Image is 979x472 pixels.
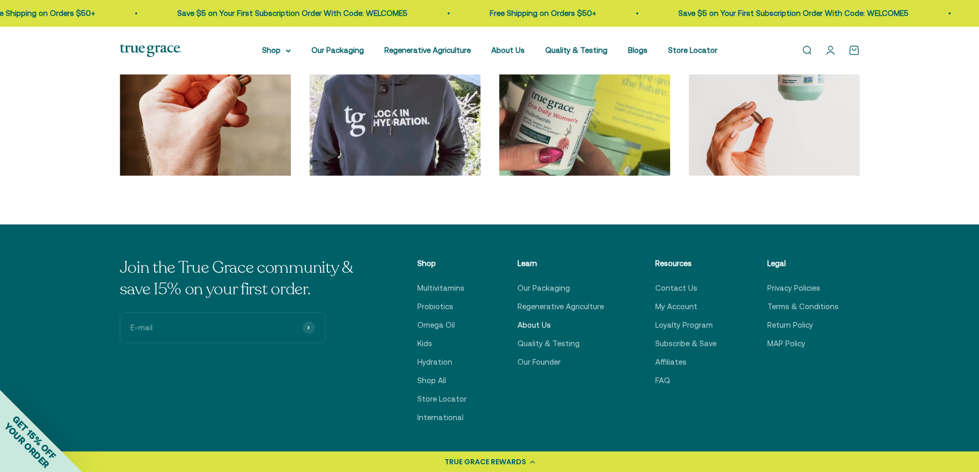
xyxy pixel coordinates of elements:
[262,44,291,56] summary: Shop
[655,374,670,387] a: FAQ
[767,319,813,331] a: Return Policy
[767,257,839,270] p: Legal
[417,411,464,424] a: International
[175,7,405,20] p: Save $5 on Your First Subscription Order With Code: WELCOME5
[518,319,551,331] a: About Us
[689,5,860,176] div: Go to Instagram post
[417,374,446,387] a: Shop All
[417,300,453,313] a: Probiotics
[120,5,291,176] div: Go to Instagram post
[417,257,467,270] p: Shop
[518,356,561,368] a: Our Founder
[767,300,839,313] a: Terms & Conditions
[384,46,471,54] a: Regenerative Agriculture
[2,421,51,470] span: YOUR ORDER
[518,282,570,294] a: Our Packaging
[445,457,526,467] div: TRUE GRACE REWARDS
[120,257,366,300] p: Join the True Grace community & save 15% on your first order.
[417,356,452,368] a: Hydration
[655,356,687,368] a: Affiliates
[309,5,481,176] div: Go to Instagram post
[311,46,364,54] a: Our Packaging
[417,319,455,331] a: Omega Oil
[545,46,607,54] a: Quality & Testing
[767,337,805,350] a: MAP Policy
[655,300,697,313] a: My Account
[499,5,670,176] div: Go to Instagram post
[491,46,525,54] a: About Us
[417,337,432,350] a: Kids
[10,413,58,461] span: GET 15% OFF
[488,9,594,17] a: Free Shipping on Orders $50+
[668,46,717,54] a: Store Locator
[655,282,697,294] a: Contact Us
[417,393,467,405] a: Store Locator
[655,257,716,270] p: Resources
[518,300,604,313] a: Regenerative Agriculture
[518,337,580,350] a: Quality & Testing
[767,282,820,294] a: Privacy Policies
[655,319,713,331] a: Loyalty Program
[628,46,648,54] a: Blogs
[417,282,465,294] a: Multivitamins
[655,337,716,350] a: Subscribe & Save
[676,7,907,20] p: Save $5 on Your First Subscription Order With Code: WELCOME5
[518,257,604,270] p: Learn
